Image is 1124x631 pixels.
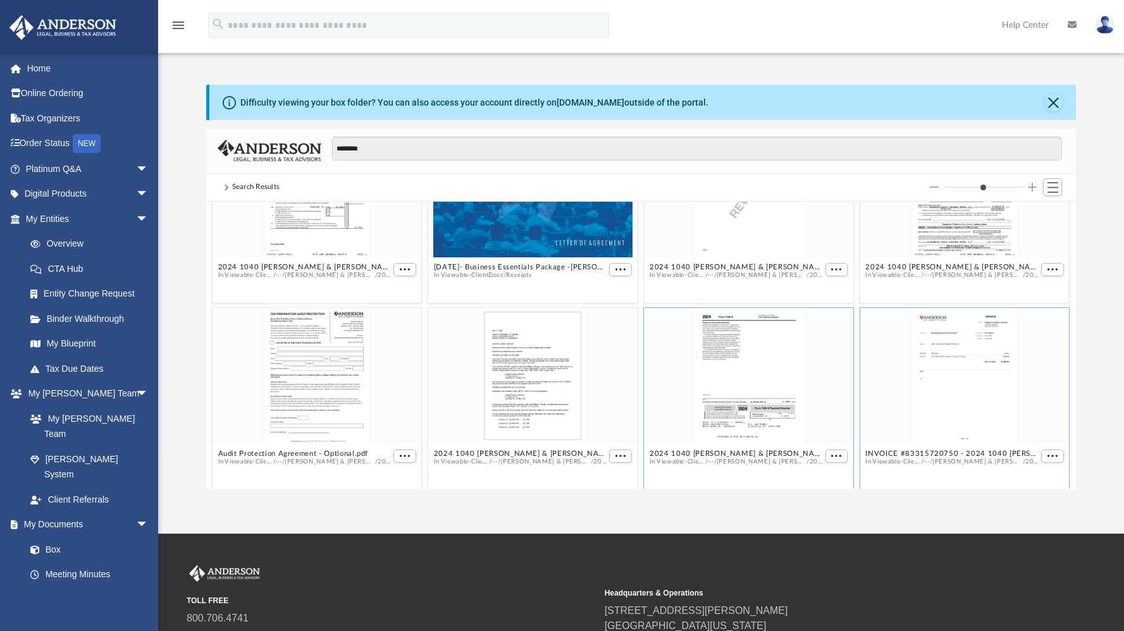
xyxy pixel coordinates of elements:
button: Viewable-ClientDocs [873,271,922,279]
button: 2024 1040 [PERSON_NAME] & [PERSON_NAME] e-file authorization - please sign.pdf [866,263,1039,271]
span: / [921,458,923,466]
span: arrow_drop_down [136,381,161,407]
button: 2024 [594,458,607,466]
span: / [1023,458,1025,466]
button: More options [610,263,633,276]
button: 2024 [1025,271,1039,279]
button: More options [825,450,848,463]
i: menu [171,18,186,33]
button: More options [825,263,848,276]
button: Viewable-ClientDocs [225,271,274,279]
span: / [705,458,708,466]
span: / [714,458,717,466]
button: ··· [708,271,714,279]
a: Entity Change Request [18,281,168,307]
a: My Documentsarrow_drop_down [9,512,161,537]
button: Increase column size [1028,183,1037,192]
input: Search files and folders [332,137,1062,161]
span: / [282,271,285,279]
button: ··· [492,458,498,466]
span: / [375,271,378,279]
button: Viewable-ClientDocs [657,458,705,466]
a: Tax Organizers [9,106,168,131]
a: Meeting Minutes [18,562,161,587]
button: [PERSON_NAME] & [PERSON_NAME] [932,271,1023,279]
a: Client Referrals [18,487,161,512]
span: In [218,271,391,279]
a: Box [18,537,155,562]
i: search [211,17,225,31]
button: 2024 1040 [PERSON_NAME] & [PERSON_NAME] - Review Copy.pdf [650,263,822,271]
button: ··· [923,458,930,466]
button: Viewable-ClientDocs [441,458,490,466]
img: Anderson Advisors Platinum Portal [6,15,120,40]
div: NEW [73,134,101,153]
div: Search Results [232,181,280,193]
span: / [714,271,717,279]
a: [GEOGRAPHIC_DATA][US_STATE] [605,620,767,631]
span: In [866,271,1039,279]
span: / [591,458,593,466]
a: Home [9,56,168,81]
a: My Entitiesarrow_drop_down [9,206,168,231]
span: arrow_drop_down [136,512,161,538]
a: Digital Productsarrow_drop_down [9,181,168,207]
span: / [503,271,506,279]
button: Viewable-ClientDocs [657,271,705,279]
a: Order StatusNEW [9,131,168,157]
div: grid [206,202,1075,489]
button: 2024 1040 [PERSON_NAME] & [PERSON_NAME] - Form 1040-V Payment Voucher.pdf [650,450,822,458]
button: ··· [276,271,282,279]
a: Tax Due Dates [18,356,168,381]
span: / [930,271,932,279]
span: In [650,271,822,279]
span: In [434,271,607,279]
span: / [1023,271,1025,279]
button: More options [610,450,633,463]
span: / [705,271,708,279]
button: Audit Protection Agreement - Optional.pdf [218,450,391,458]
button: [PERSON_NAME] & [PERSON_NAME] [285,271,375,279]
a: Forms Library [18,587,155,612]
span: / [807,458,810,466]
input: Column size [942,183,1024,192]
button: Decrease column size [930,183,939,192]
button: More options [393,263,416,276]
div: Difficulty viewing your box folder? You can also access your account directly on outside of the p... [240,96,708,109]
button: Close [1045,94,1063,111]
span: / [273,271,276,279]
a: My [PERSON_NAME] Teamarrow_drop_down [9,381,161,407]
button: ··· [276,458,282,466]
a: Online Ordering [9,81,168,106]
a: [DOMAIN_NAME] [557,97,624,107]
button: [PERSON_NAME] & [PERSON_NAME] [501,458,591,466]
a: menu [171,24,186,33]
span: In [218,458,391,466]
button: 2024 [810,271,823,279]
a: 800.706.4741 [187,613,249,623]
button: [PERSON_NAME] & [PERSON_NAME] [932,458,1023,466]
span: / [375,458,378,466]
span: / [498,458,501,466]
button: More options [1041,450,1064,463]
span: / [807,271,810,279]
small: TOLL FREE [187,595,596,606]
button: More options [393,450,416,463]
a: [PERSON_NAME] System [18,446,161,487]
button: 2024 [378,271,391,279]
small: Headquarters & Operations [605,587,1014,599]
a: Platinum Q&Aarrow_drop_down [9,156,168,181]
button: [DATE]- Business Essentials Package -[PERSON_NAME] - Redacted.pdf [434,263,607,271]
span: arrow_drop_down [136,206,161,232]
a: My [PERSON_NAME] Team [18,406,155,446]
a: Binder Walkthrough [18,306,168,331]
button: Viewable-ClientDocs [873,458,922,466]
span: / [273,458,276,466]
span: / [921,271,923,279]
span: / [930,458,932,466]
a: My Blueprint [18,331,161,357]
a: [STREET_ADDRESS][PERSON_NAME] [605,605,788,616]
button: 2024 1040 [PERSON_NAME] & [PERSON_NAME] - Filing Instructions.pdf [434,450,607,458]
button: 2024 1040 [PERSON_NAME] & [PERSON_NAME] - Form 1040-ES Estimated Tax Voucher.pdf [218,263,391,271]
button: [PERSON_NAME] & [PERSON_NAME] [717,458,807,466]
